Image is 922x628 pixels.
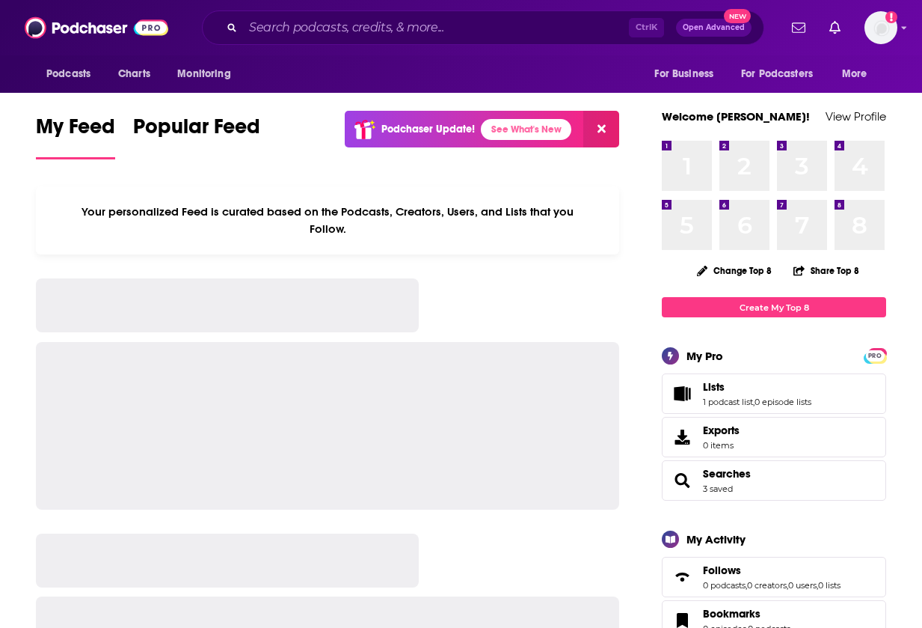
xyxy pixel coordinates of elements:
a: PRO [866,350,884,361]
span: Searches [662,460,886,501]
span: Exports [667,427,697,448]
span: For Podcasters [741,64,813,85]
button: open menu [36,60,110,88]
span: PRO [866,350,884,362]
button: open menu [731,60,835,88]
span: Follows [703,564,741,577]
span: Charts [118,64,150,85]
div: My Pro [686,349,723,363]
span: Follows [662,557,886,597]
button: Share Top 8 [793,256,860,285]
span: Popular Feed [133,114,260,148]
a: Lists [703,380,811,394]
img: User Profile [864,11,897,44]
a: Follows [703,564,840,577]
span: My Feed [36,114,115,148]
a: 0 users [788,580,817,591]
a: 0 creators [747,580,787,591]
button: Open AdvancedNew [676,19,752,37]
p: Podchaser Update! [381,123,475,135]
span: Ctrl K [629,18,664,37]
a: Show notifications dropdown [786,15,811,40]
img: Podchaser - Follow, Share and Rate Podcasts [25,13,168,42]
input: Search podcasts, credits, & more... [243,16,629,40]
span: Lists [703,380,725,394]
a: Show notifications dropdown [823,15,846,40]
span: Lists [662,374,886,414]
button: open menu [644,60,732,88]
a: Follows [667,567,697,588]
button: Show profile menu [864,11,897,44]
button: Change Top 8 [688,261,781,280]
span: , [753,397,754,407]
a: View Profile [826,109,886,124]
div: My Activity [686,532,746,546]
span: Bookmarks [703,607,760,621]
a: Searches [667,470,697,491]
span: , [746,580,747,591]
div: Search podcasts, credits, & more... [202,10,764,45]
a: Exports [662,417,886,457]
a: 1 podcast list [703,397,753,407]
span: Monitoring [177,64,230,85]
button: open menu [832,60,886,88]
a: My Feed [36,114,115,159]
a: Charts [108,60,159,88]
span: Podcasts [46,64,90,85]
span: More [842,64,867,85]
a: Lists [667,383,697,404]
a: See What's New [481,119,571,140]
a: Searches [703,467,751,481]
a: 0 lists [818,580,840,591]
a: 3 saved [703,484,733,494]
span: Exports [703,424,740,437]
a: 0 episode lists [754,397,811,407]
a: 0 podcasts [703,580,746,591]
span: New [724,9,751,23]
span: For Business [654,64,713,85]
button: open menu [167,60,250,88]
a: Welcome [PERSON_NAME]! [662,109,810,124]
svg: Add a profile image [885,11,897,23]
span: Logged in as JohnJMudgett [864,11,897,44]
span: , [787,580,788,591]
a: Create My Top 8 [662,297,886,317]
span: Open Advanced [683,24,745,31]
a: Bookmarks [703,607,790,621]
div: Your personalized Feed is curated based on the Podcasts, Creators, Users, and Lists that you Follow. [36,186,619,254]
a: Popular Feed [133,114,260,159]
span: 0 items [703,440,740,451]
span: , [817,580,818,591]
